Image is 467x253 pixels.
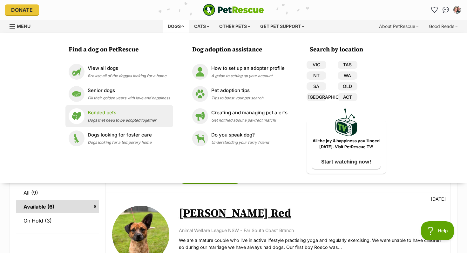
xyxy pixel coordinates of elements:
[10,20,35,31] a: Menu
[203,4,264,16] img: logo-e224e6f780fb5917bec1dbf3a21bbac754714ae5b6737aabdf751b685950b380.svg
[69,130,85,146] img: Dogs looking for foster care
[179,206,291,221] a: [PERSON_NAME] Red
[211,87,263,94] p: Pet adoption tips
[338,93,357,101] a: ACT
[192,86,208,102] img: Pet adoption tips
[88,140,152,145] span: Dogs looking for a temporary home
[88,118,156,123] span: Dogs that need to be adopted together
[443,7,449,13] img: chat-41dd97257d64d25036548639549fe6c8038ab92f7586957e7f3b1b290dea8141.svg
[211,109,288,117] p: Creating and managing pet alerts
[429,5,439,15] a: Favourites
[452,5,462,15] button: My account
[88,65,166,72] p: View all dogs
[310,45,386,54] h3: Search by location
[424,20,462,33] div: Good Reads
[69,64,85,80] img: View all dogs
[88,87,170,94] p: Senior dogs
[192,130,288,146] a: Do you speak dog? Do you speak dog? Understanding your furry friend
[312,154,381,169] a: Start watching now!
[192,64,208,80] img: How to set up an adopter profile
[211,96,263,100] span: Tips to boost your pet search
[335,109,357,136] img: PetRescue TV logo
[211,131,269,139] p: Do you speak dog?
[179,237,444,250] p: We are a mature couple who live in active lifestyle practising yoga and regularly exercising. We ...
[17,23,30,29] span: Menu
[307,82,326,90] a: SA
[192,86,288,102] a: Pet adoption tips Pet adoption tips Tips to boost your pet search
[163,20,189,33] div: Dogs
[256,20,309,33] div: Get pet support
[311,138,381,150] p: All the joy & happiness you’ll need [DATE]. Visit PetRescue TV!
[88,109,156,117] p: Bonded pets
[69,64,170,80] a: View all dogs View all dogs Browse all of the doggos looking for a home
[375,20,423,33] div: About PetRescue
[179,227,444,234] p: Animal Welfare League NSW - Far South Coast Branch
[307,93,326,101] a: [GEOGRAPHIC_DATA]
[307,61,326,69] a: VIC
[69,86,170,102] a: Senior dogs Senior dogs Fill their golden years with love and happiness
[5,4,39,15] a: Donate
[192,108,288,124] a: Creating and managing pet alerts Creating and managing pet alerts Get notified about a pawfect ma...
[203,4,264,16] a: PetRescue
[69,86,85,102] img: Senior dogs
[211,140,269,145] span: Understanding your furry friend
[307,71,326,80] a: NT
[88,131,152,139] p: Dogs looking for foster care
[429,5,462,15] ul: Account quick links
[421,221,454,240] iframe: Help Scout Beacon - Open
[192,64,288,80] a: How to set up an adopter profile How to set up an adopter profile A guide to setting up your account
[338,61,357,69] a: TAS
[192,45,291,54] h3: Dog adoption assistance
[16,214,99,227] a: On Hold (3)
[211,73,273,78] span: A guide to setting up your account
[211,65,285,72] p: How to set up an adopter profile
[88,96,170,100] span: Fill their golden years with love and happiness
[192,130,208,146] img: Do you speak dog?
[16,200,99,213] a: Available (6)
[16,186,99,199] a: All (9)
[69,108,85,124] img: Bonded pets
[69,45,173,54] h3: Find a dog on PetRescue
[211,118,276,123] span: Get notified about a pawfect match!
[69,130,170,146] a: Dogs looking for foster care Dogs looking for foster care Dogs looking for a temporary home
[215,20,255,33] div: Other pets
[69,108,170,124] a: Bonded pets Bonded pets Dogs that need to be adopted together
[441,5,451,15] a: Conversations
[192,108,208,124] img: Creating and managing pet alerts
[190,20,214,33] div: Cats
[338,71,357,80] a: WA
[454,7,460,13] img: Marie Farthing profile pic
[338,82,357,90] a: QLD
[431,196,446,202] p: [DATE]
[88,73,166,78] span: Browse all of the doggos looking for a home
